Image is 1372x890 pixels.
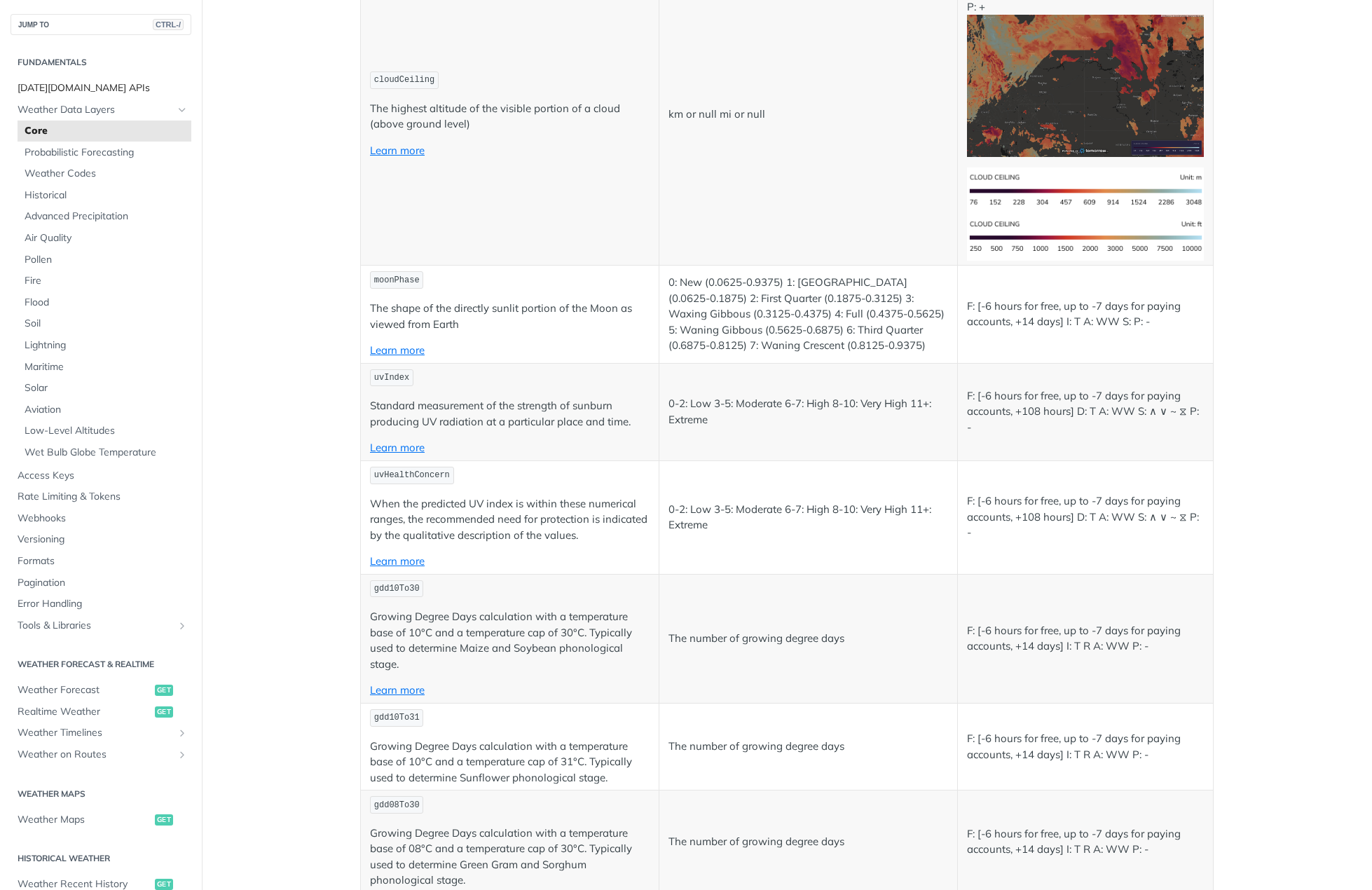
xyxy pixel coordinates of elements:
[11,100,191,121] a: Weather Data LayersHide subpages for Weather Data Layers
[18,683,151,697] span: Weather Forecast
[370,398,650,430] p: Standard measurement of the strength of sunburn producing UV radiation at a particular place and ...
[18,576,188,590] span: Pagination
[374,373,409,383] span: uvIndex
[25,317,188,331] span: Soil
[11,658,191,671] h2: Weather Forecast & realtime
[967,78,1204,91] span: Expand image
[374,800,420,810] span: gdd08To30
[18,420,191,441] a: Low-Level Altitudes
[11,680,191,701] a: Weather Forecastget
[25,231,188,245] span: Air Quality
[967,493,1204,541] p: F: [-6 hours for free, up to -7 days for paying accounts, +108 hours] D: T A: WW S: ∧ ∨ ~ ⧖ P: -
[18,469,188,483] span: Access Keys
[11,508,191,529] a: Webhooks
[11,529,191,550] a: Versioning
[370,441,425,454] a: Learn more
[25,296,188,310] span: Flood
[370,301,650,332] p: The shape of the directly sunlit portion of the Moon as viewed from Earth
[18,378,191,399] a: Solar
[18,705,151,719] span: Realtime Weather
[177,727,188,739] button: Show subpages for Weather Timelines
[11,486,191,507] a: Rate Limiting & Tokens
[370,554,425,568] a: Learn more
[25,274,188,288] span: Fire
[668,107,948,123] p: km or null mi or null
[18,292,191,313] a: Flood
[370,739,650,786] p: Growing Degree Days calculation with a temperature base of 10°C and a temperature cap of 31°C. Ty...
[18,726,173,740] span: Weather Timelines
[18,748,173,762] span: Weather on Routes
[177,620,188,631] button: Show subpages for Tools & Libraries
[155,685,173,696] span: get
[967,183,1204,196] span: Expand image
[370,343,425,357] a: Learn more
[967,731,1204,762] p: F: [-6 hours for free, up to -7 days for paying accounts, +14 days] I: T R A: WW P: -
[967,299,1204,330] p: F: [-6 hours for free, up to -7 days for paying accounts, +14 days] I: T A: WW S: P: -
[11,78,191,99] a: [DATE][DOMAIN_NAME] APIs
[967,826,1204,858] p: F: [-6 hours for free, up to -7 days for paying accounts, +14 days] I: T R A: WW P: -
[18,163,191,184] a: Weather Codes
[11,14,191,35] button: JUMP TOCTRL-/
[668,739,948,755] p: The number of growing degree days
[11,809,191,830] a: Weather Mapsget
[25,446,188,460] span: Wet Bulb Globe Temperature
[18,228,191,249] a: Air Quality
[374,470,450,480] span: uvHealthConcern
[18,121,191,142] a: Core
[25,124,188,138] span: Core
[18,597,188,611] span: Error Handling
[18,185,191,206] a: Historical
[177,104,188,116] button: Hide subpages for Weather Data Layers
[374,275,420,285] span: moonPhase
[18,313,191,334] a: Soil
[370,609,650,672] p: Growing Degree Days calculation with a temperature base of 10°C and a temperature cap of 30°C. Ty...
[155,706,173,718] span: get
[18,249,191,271] a: Pollen
[370,101,650,132] p: The highest altitude of the visible portion of a cloud (above ground level)
[11,852,191,865] h2: Historical Weather
[370,496,650,544] p: When the predicted UV index is within these numerical ranges, the recommended need for protection...
[25,381,188,395] span: Solar
[18,103,173,117] span: Weather Data Layers
[25,338,188,352] span: Lightning
[18,81,188,95] span: [DATE][DOMAIN_NAME] APIs
[18,357,191,378] a: Maritime
[18,271,191,292] a: Fire
[18,533,188,547] span: Versioning
[155,879,173,890] span: get
[25,210,188,224] span: Advanced Precipitation
[374,75,434,85] span: cloudCeiling
[374,713,420,723] span: gdd10To31
[370,683,425,697] a: Learn more
[18,813,151,827] span: Weather Maps
[11,744,191,765] a: Weather on RoutesShow subpages for Weather on Routes
[18,335,191,356] a: Lightning
[155,814,173,826] span: get
[668,631,948,647] p: The number of growing degree days
[668,502,948,533] p: 0-2: Low 3-5: Moderate 6-7: High 8-10: Very High 11+: Extreme
[11,788,191,800] h2: Weather Maps
[668,396,948,427] p: 0-2: Low 3-5: Moderate 6-7: High 8-10: Very High 11+: Extreme
[25,167,188,181] span: Weather Codes
[25,360,188,374] span: Maritime
[11,723,191,744] a: Weather TimelinesShow subpages for Weather Timelines
[25,403,188,417] span: Aviation
[374,584,420,594] span: gdd10To30
[18,554,188,568] span: Formats
[177,749,188,760] button: Show subpages for Weather on Routes
[668,275,948,354] p: 0: New (0.0625-0.9375) 1: [GEOGRAPHIC_DATA] (0.0625-0.1875) 2: First Quarter (0.1875-0.3125) 3: W...
[967,230,1204,243] span: Expand image
[153,19,184,30] span: CTRL-/
[11,56,191,69] h2: Fundamentals
[11,465,191,486] a: Access Keys
[18,399,191,420] a: Aviation
[18,206,191,227] a: Advanced Precipitation
[18,512,188,526] span: Webhooks
[25,424,188,438] span: Low-Level Altitudes
[11,594,191,615] a: Error Handling
[25,253,188,267] span: Pollen
[967,623,1204,655] p: F: [-6 hours for free, up to -7 days for paying accounts, +14 days] I: T R A: WW P: -
[967,388,1204,436] p: F: [-6 hours for free, up to -7 days for paying accounts, +108 hours] D: T A: WW S: ∧ ∨ ~ ⧖ P: -
[18,619,173,633] span: Tools & Libraries
[18,490,188,504] span: Rate Limiting & Tokens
